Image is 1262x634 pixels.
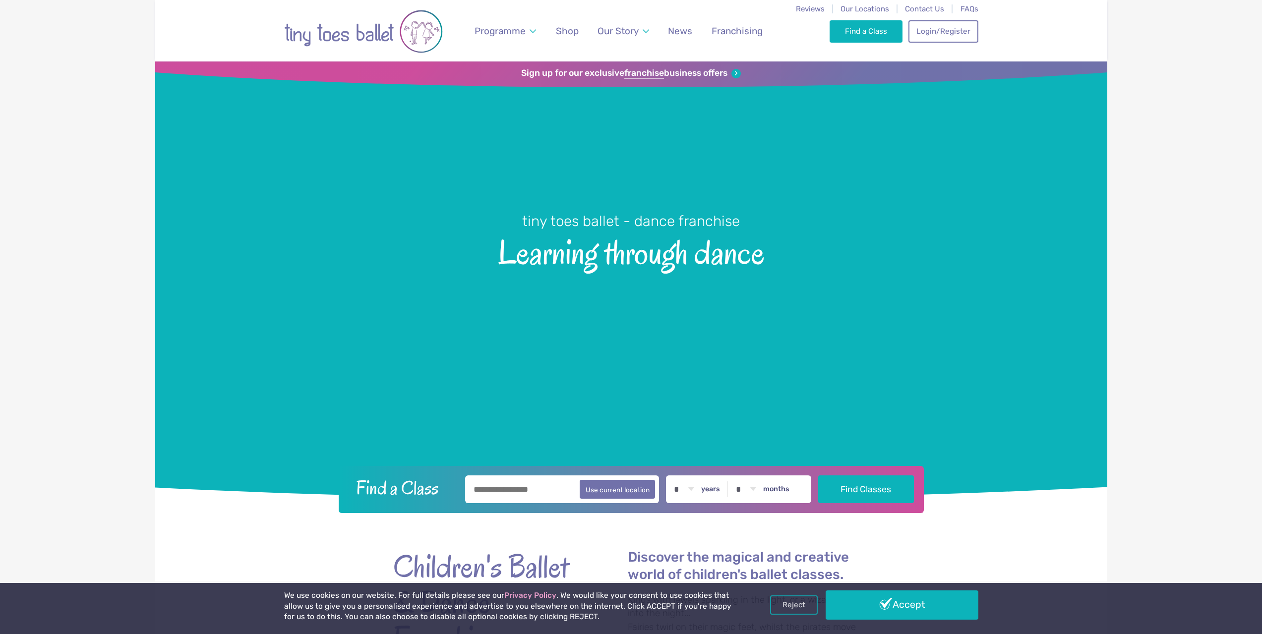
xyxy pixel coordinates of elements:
button: Use current location [580,480,656,499]
a: News [663,19,697,43]
a: FAQs [961,4,978,13]
span: Franchising [712,25,763,37]
a: Our Story [593,19,654,43]
span: News [668,25,692,37]
span: Programme [475,25,526,37]
span: Learning through dance [173,231,1090,271]
span: Shop [556,25,579,37]
a: Sign up for our exclusivefranchisebusiness offers [521,68,741,79]
img: tiny toes ballet [284,6,443,57]
a: Contact Us [905,4,944,13]
button: Find Classes [818,475,914,503]
span: Our Story [598,25,639,37]
a: Programme [470,19,541,43]
a: Find a Class [830,20,902,42]
label: months [763,485,789,494]
h2: Find a Class [348,475,458,500]
small: tiny toes ballet - dance franchise [522,213,740,230]
label: years [701,485,720,494]
a: Franchising [707,19,767,43]
h2: Discover the magical and creative world of children's ballet classes. [628,549,869,583]
a: Accept [826,590,978,619]
a: Shop [551,19,583,43]
a: Our Locations [841,4,889,13]
p: We use cookies on our website. For full details please see our . We would like your consent to us... [284,590,735,623]
strong: franchise [624,68,664,79]
a: Reject [770,595,818,614]
a: Login/Register [908,20,978,42]
a: Reviews [796,4,825,13]
a: Privacy Policy [504,591,556,600]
